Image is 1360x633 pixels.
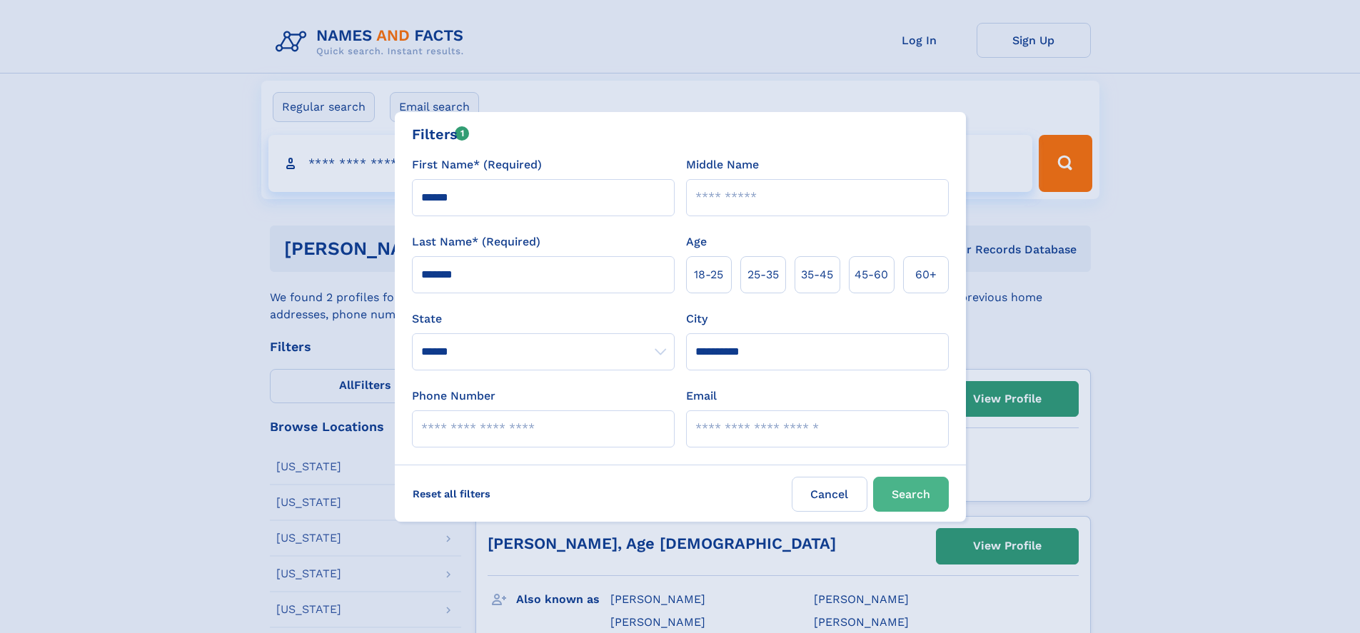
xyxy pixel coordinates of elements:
div: Filters [412,123,470,145]
span: 18‑25 [694,266,723,283]
label: Email [686,388,717,405]
label: State [412,310,675,328]
label: First Name* (Required) [412,156,542,173]
label: Reset all filters [403,477,500,511]
label: Phone Number [412,388,495,405]
span: 35‑45 [801,266,833,283]
span: 60+ [915,266,937,283]
label: Middle Name [686,156,759,173]
span: 45‑60 [855,266,888,283]
label: City [686,310,707,328]
label: Last Name* (Required) [412,233,540,250]
span: 25‑35 [747,266,779,283]
label: Cancel [792,477,867,512]
label: Age [686,233,707,250]
button: Search [873,477,949,512]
